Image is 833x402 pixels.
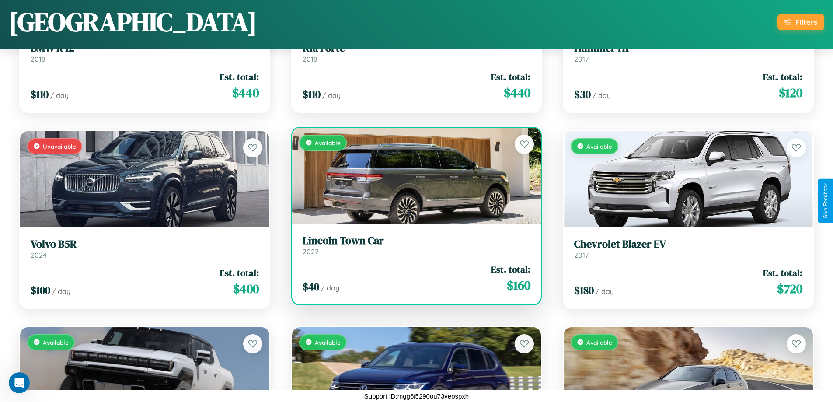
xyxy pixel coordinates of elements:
span: $ 440 [232,84,259,101]
span: Available [586,143,612,150]
a: Volvo B5R2024 [31,238,259,259]
p: Support ID: mgg6i5290ou73veospxh [364,390,469,402]
span: $ 100 [31,283,50,297]
span: Available [43,339,69,346]
h3: Kia Forte [303,42,531,55]
span: 2018 [303,55,317,63]
div: Filters [795,17,817,27]
span: 2018 [31,55,45,63]
span: $ 120 [779,84,802,101]
span: $ 160 [507,276,530,294]
span: / day [593,91,611,100]
span: Est. total: [491,70,530,83]
span: $ 40 [303,280,319,294]
span: $ 400 [233,280,259,297]
span: Est. total: [220,266,259,279]
a: Chevrolet Blazer EV2017 [574,238,802,259]
span: Est. total: [763,266,802,279]
span: $ 30 [574,87,591,101]
span: 2017 [574,251,589,259]
span: / day [322,91,341,100]
span: $ 110 [303,87,321,101]
h1: [GEOGRAPHIC_DATA] [9,4,257,40]
h3: BMW R 12 [31,42,259,55]
span: Est. total: [220,70,259,83]
h3: Hummer H1 [574,42,802,55]
a: Hummer H12017 [574,42,802,63]
a: BMW R 122018 [31,42,259,63]
a: Lincoln Town Car2022 [303,234,531,256]
span: Est. total: [763,70,802,83]
span: 2022 [303,247,319,256]
span: $ 180 [574,283,594,297]
button: Filters [777,14,824,30]
span: / day [52,287,70,296]
span: 2024 [31,251,47,259]
span: Est. total: [491,263,530,276]
span: Unavailable [43,143,76,150]
iframe: Intercom live chat [9,372,30,393]
span: $ 440 [504,84,530,101]
span: Available [315,339,341,346]
a: Kia Forte2018 [303,42,531,63]
span: Available [315,139,341,147]
span: Available [586,339,612,346]
div: Give Feedback [823,183,829,219]
span: / day [50,91,69,100]
span: / day [596,287,614,296]
h3: Chevrolet Blazer EV [574,238,802,251]
span: $ 720 [777,280,802,297]
span: $ 110 [31,87,49,101]
span: 2017 [574,55,589,63]
h3: Volvo B5R [31,238,259,251]
span: / day [321,283,339,292]
h3: Lincoln Town Car [303,234,531,247]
